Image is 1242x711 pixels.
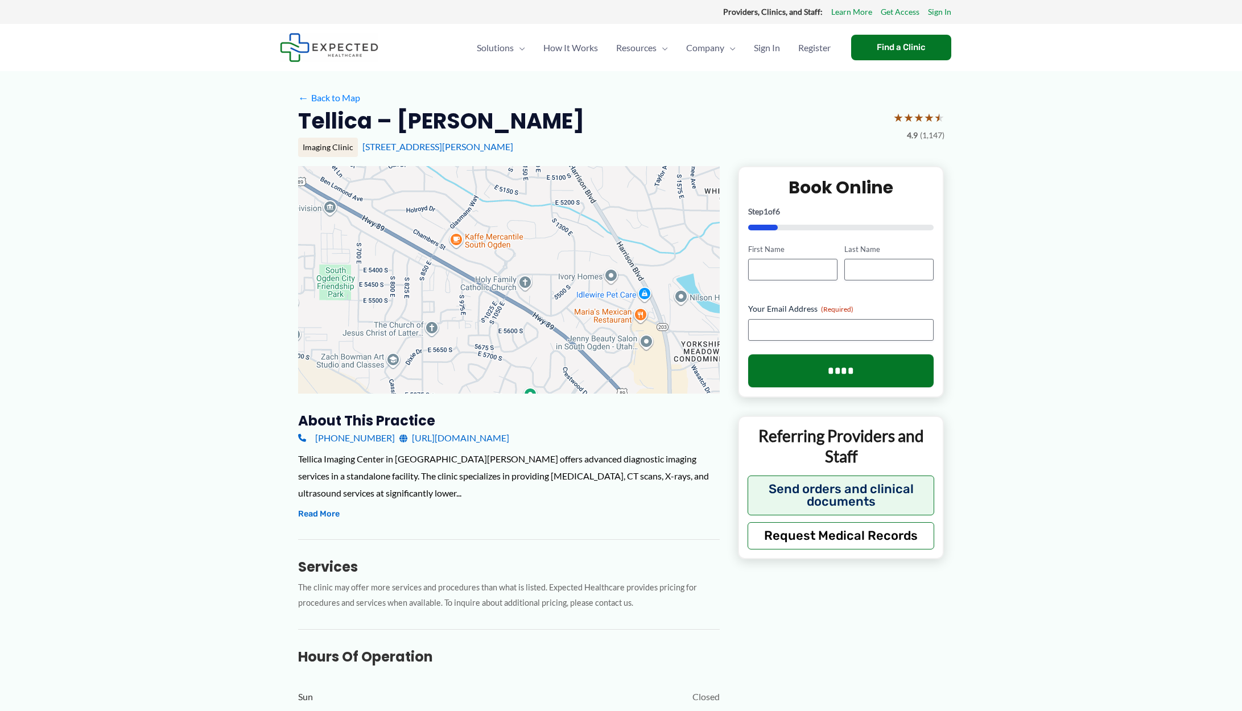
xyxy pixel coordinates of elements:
a: CompanyMenu Toggle [677,28,745,68]
h3: Hours of Operation [298,648,720,665]
span: 6 [775,206,780,216]
span: Menu Toggle [514,28,525,68]
a: [STREET_ADDRESS][PERSON_NAME] [362,141,513,152]
button: Send orders and clinical documents [748,476,935,515]
span: ← [298,92,309,103]
span: Sun [298,688,313,705]
span: ★ [934,107,944,128]
a: Register [789,28,840,68]
a: How It Works [534,28,607,68]
a: Find a Clinic [851,35,951,60]
span: How It Works [543,28,598,68]
a: Get Access [881,5,919,19]
span: ★ [893,107,903,128]
div: Imaging Clinic [298,138,358,157]
a: Sign In [745,28,789,68]
a: Learn More [831,5,872,19]
label: Last Name [844,244,934,255]
a: [PHONE_NUMBER] [298,429,395,447]
label: Your Email Address [748,303,934,315]
span: Resources [616,28,657,68]
a: [URL][DOMAIN_NAME] [399,429,509,447]
a: ResourcesMenu Toggle [607,28,677,68]
span: 4.9 [907,128,918,143]
button: Request Medical Records [748,522,935,549]
p: Referring Providers and Staff [748,425,935,467]
h3: Services [298,558,720,576]
span: ★ [914,107,924,128]
img: Expected Healthcare Logo - side, dark font, small [280,33,378,62]
span: ★ [903,107,914,128]
a: SolutionsMenu Toggle [468,28,534,68]
span: 1 [764,206,768,216]
span: Solutions [477,28,514,68]
span: ★ [924,107,934,128]
span: Menu Toggle [657,28,668,68]
nav: Primary Site Navigation [468,28,840,68]
p: Step of [748,208,934,216]
h3: About this practice [298,412,720,429]
strong: Providers, Clinics, and Staff: [723,7,823,16]
span: (1,147) [920,128,944,143]
span: Company [686,28,724,68]
span: Closed [692,688,720,705]
a: ←Back to Map [298,89,360,106]
label: First Name [748,244,837,255]
button: Read More [298,507,340,521]
span: Register [798,28,831,68]
h2: Book Online [748,176,934,199]
span: (Required) [821,305,853,313]
p: The clinic may offer more services and procedures than what is listed. Expected Healthcare provid... [298,580,720,611]
h2: Tellica – [PERSON_NAME] [298,107,584,135]
span: Sign In [754,28,780,68]
div: Tellica Imaging Center in [GEOGRAPHIC_DATA][PERSON_NAME] offers advanced diagnostic imaging servi... [298,450,720,501]
a: Sign In [928,5,951,19]
span: Menu Toggle [724,28,736,68]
